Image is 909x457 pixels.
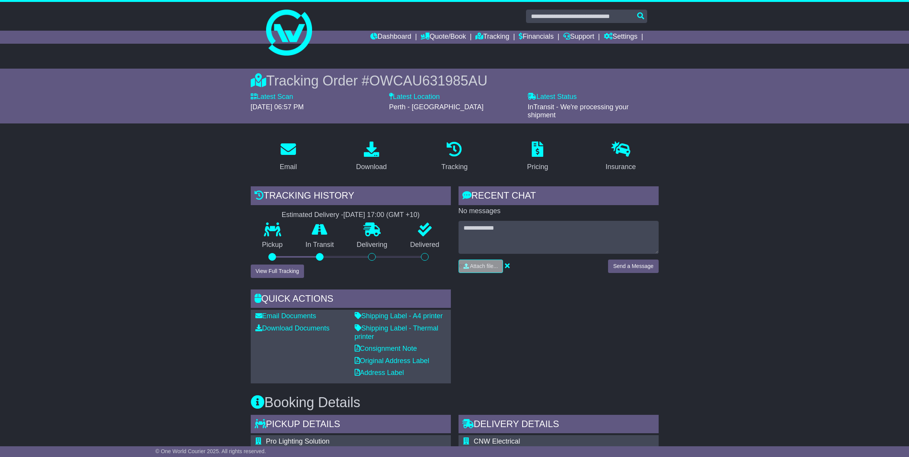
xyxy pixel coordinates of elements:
h3: Booking Details [251,395,659,410]
a: Support [563,31,594,44]
p: No messages [459,207,659,215]
a: Pricing [522,139,553,175]
a: Email [275,139,302,175]
label: Latest Location [389,93,440,101]
a: Financials [519,31,554,44]
span: InTransit - We're processing your shipment [528,103,629,119]
span: OWCAU631985AU [369,73,487,89]
div: Download [356,162,387,172]
span: © One World Courier 2025. All rights reserved. [155,448,266,454]
a: Tracking [475,31,509,44]
a: Email Documents [255,312,316,320]
a: Shipping Label - A4 printer [355,312,443,320]
a: Shipping Label - Thermal printer [355,324,439,340]
button: Send a Message [608,260,658,273]
div: Email [279,162,297,172]
button: View Full Tracking [251,265,304,278]
span: [DATE] 06:57 PM [251,103,304,111]
a: Address Label [355,369,404,376]
a: Download [351,139,392,175]
div: Tracking history [251,186,451,207]
div: RECENT CHAT [459,186,659,207]
a: Tracking [436,139,472,175]
div: Pricing [527,162,548,172]
p: Pickup [251,241,294,249]
div: Delivery Details [459,415,659,436]
a: Quote/Book [421,31,466,44]
label: Latest Status [528,93,577,101]
div: Quick Actions [251,289,451,310]
span: Pro Lighting Solution [266,437,330,445]
div: [DATE] 17:00 (GMT +10) [344,211,420,219]
label: Latest Scan [251,93,293,101]
a: Dashboard [370,31,411,44]
span: Perth - [GEOGRAPHIC_DATA] [389,103,483,111]
a: Download Documents [255,324,330,332]
div: Pickup Details [251,415,451,436]
a: Settings [604,31,638,44]
a: Consignment Note [355,345,417,352]
p: In Transit [294,241,345,249]
p: Delivering [345,241,399,249]
div: Tracking Order # [251,72,659,89]
div: Insurance [606,162,636,172]
a: Original Address Label [355,357,429,365]
p: Delivered [399,241,451,249]
a: Insurance [601,139,641,175]
div: Tracking [441,162,467,172]
div: Estimated Delivery - [251,211,451,219]
span: CNW Electrical [474,437,520,445]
